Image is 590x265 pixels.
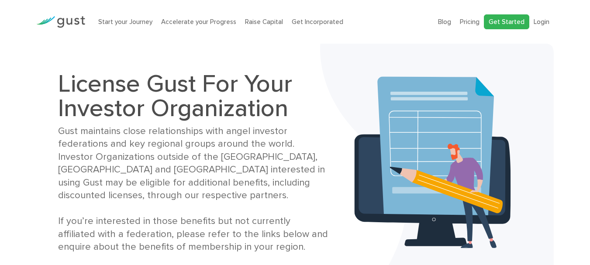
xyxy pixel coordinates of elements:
[534,18,549,26] a: Login
[292,18,343,26] a: Get Incorporated
[36,16,85,28] img: Gust Logo
[460,18,480,26] a: Pricing
[245,18,283,26] a: Raise Capital
[484,14,529,30] a: Get Started
[161,18,236,26] a: Accelerate your Progress
[58,72,329,120] h1: License Gust For Your Investor Organization
[98,18,152,26] a: Start your Journey
[438,18,451,26] a: Blog
[58,125,329,254] div: Gust maintains close relationships with angel investor federations and key regional groups around...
